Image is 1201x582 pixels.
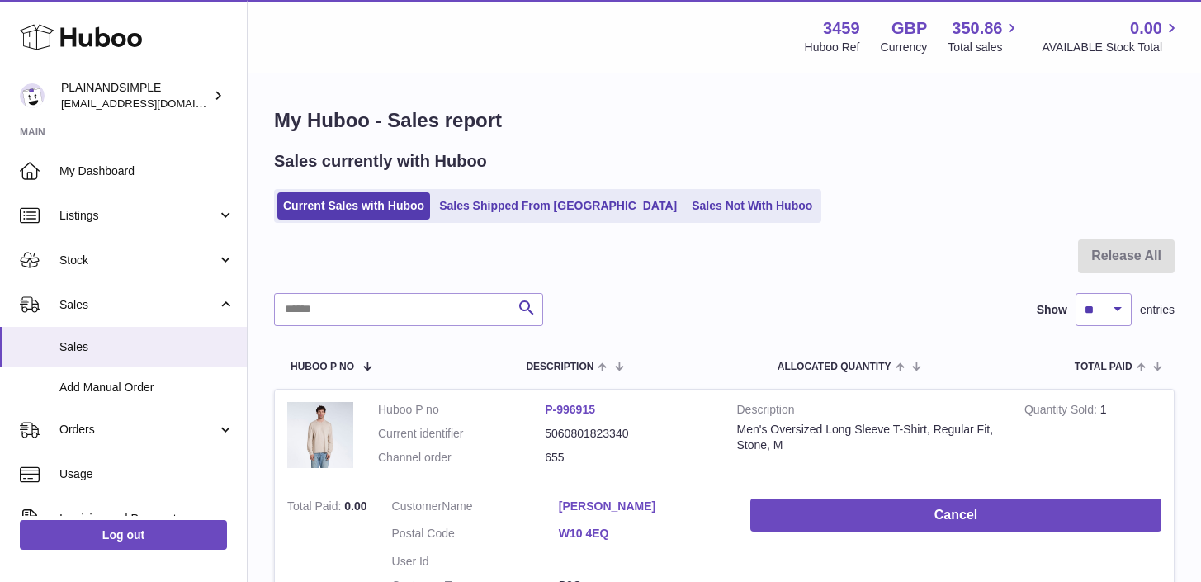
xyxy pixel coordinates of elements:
[392,499,442,513] span: Customer
[59,380,234,395] span: Add Manual Order
[59,253,217,268] span: Stock
[287,499,344,517] strong: Total Paid
[1042,17,1181,55] a: 0.00 AVAILABLE Stock Total
[291,362,354,372] span: Huboo P no
[526,362,593,372] span: Description
[686,192,818,220] a: Sales Not With Huboo
[59,466,234,482] span: Usage
[737,402,1000,422] strong: Description
[881,40,928,55] div: Currency
[545,403,595,416] a: P-996915
[59,511,217,527] span: Invoicing and Payments
[778,362,891,372] span: ALLOCATED Quantity
[59,339,234,355] span: Sales
[559,499,726,514] a: [PERSON_NAME]
[59,297,217,313] span: Sales
[274,107,1175,134] h1: My Huboo - Sales report
[750,499,1161,532] button: Cancel
[287,402,353,468] img: 34591724321674.jpeg
[20,83,45,108] img: duco@plainandsimple.com
[1012,390,1174,486] td: 1
[1140,302,1175,318] span: entries
[392,526,559,546] dt: Postal Code
[277,192,430,220] a: Current Sales with Huboo
[545,450,712,466] dd: 655
[378,450,545,466] dt: Channel order
[59,422,217,438] span: Orders
[1130,17,1162,40] span: 0.00
[737,422,1000,453] div: Men's Oversized Long Sleeve T-Shirt, Regular Fit, Stone, M
[805,40,860,55] div: Huboo Ref
[1037,302,1067,318] label: Show
[1042,40,1181,55] span: AVAILABLE Stock Total
[59,163,234,179] span: My Dashboard
[1075,362,1132,372] span: Total paid
[952,17,1002,40] span: 350.86
[1024,403,1100,420] strong: Quantity Sold
[378,402,545,418] dt: Huboo P no
[344,499,366,513] span: 0.00
[392,499,559,518] dt: Name
[823,17,860,40] strong: 3459
[61,97,243,110] span: [EMAIL_ADDRESS][DOMAIN_NAME]
[59,208,217,224] span: Listings
[433,192,683,220] a: Sales Shipped From [GEOGRAPHIC_DATA]
[948,40,1021,55] span: Total sales
[891,17,927,40] strong: GBP
[274,150,487,173] h2: Sales currently with Huboo
[545,426,712,442] dd: 5060801823340
[61,80,210,111] div: PLAINANDSIMPLE
[559,526,726,542] a: W10 4EQ
[948,17,1021,55] a: 350.86 Total sales
[392,554,559,570] dt: User Id
[378,426,545,442] dt: Current identifier
[20,520,227,550] a: Log out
